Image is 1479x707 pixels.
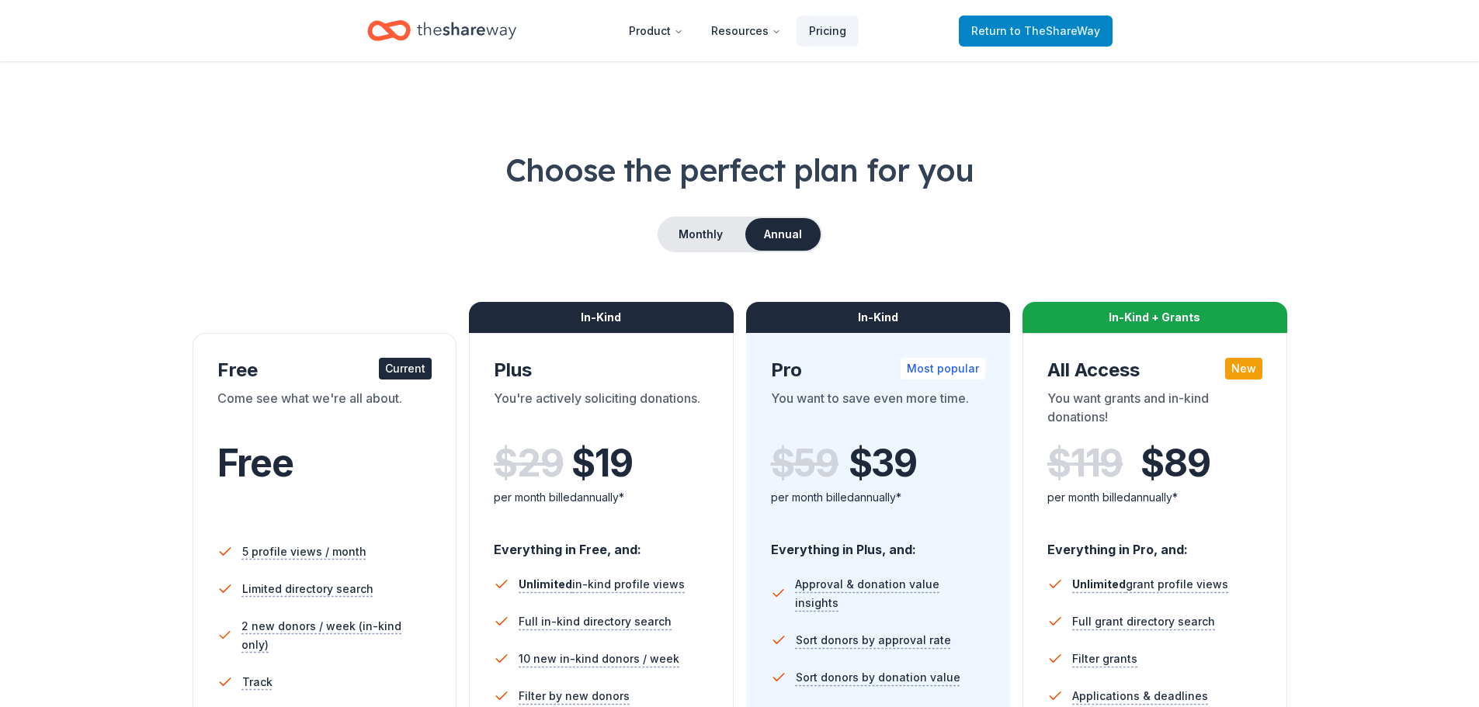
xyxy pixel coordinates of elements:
[519,687,630,705] span: Filter by new donors
[796,631,951,650] span: Sort donors by approval rate
[616,12,859,49] nav: Main
[1140,442,1210,485] span: $ 89
[519,612,672,631] span: Full in-kind directory search
[771,527,986,560] div: Everything in Plus, and:
[242,542,366,561] span: 5 profile views / month
[795,575,985,612] span: Approval & donation value insights
[217,358,432,383] div: Free
[1072,687,1208,705] span: Applications & deadlines
[771,488,986,507] div: per month billed annually*
[242,673,273,691] span: Track
[1047,488,1262,507] div: per month billed annually*
[242,580,373,598] span: Limited directory search
[745,218,821,251] button: Annual
[1047,358,1262,383] div: All Access
[379,358,432,379] div: Current
[659,218,742,251] button: Monthly
[1047,527,1262,560] div: Everything in Pro, and:
[62,148,1417,192] h1: Choose the perfect plan for you
[1072,577,1126,591] span: Unlimited
[796,668,960,687] span: Sort donors by donation value
[771,389,986,432] div: You want to save even more time.
[1022,302,1287,333] div: In-Kind + Grants
[699,16,793,47] button: Resources
[1072,577,1228,591] span: grant profile views
[241,617,432,654] span: 2 new donors / week (in-kind only)
[217,389,432,432] div: Come see what we're all about.
[494,358,709,383] div: Plus
[1072,612,1215,631] span: Full grant directory search
[797,16,859,47] a: Pricing
[1010,24,1100,37] span: to TheShareWay
[959,16,1113,47] a: Returnto TheShareWay
[901,358,985,379] div: Most popular
[1072,650,1137,668] span: Filter grants
[746,302,1011,333] div: In-Kind
[571,442,632,485] span: $ 19
[494,527,709,560] div: Everything in Free, and:
[849,442,917,485] span: $ 39
[519,650,679,668] span: 10 new in-kind donors / week
[616,16,696,47] button: Product
[519,577,685,591] span: in-kind profile views
[494,389,709,432] div: You're actively soliciting donations.
[519,577,572,591] span: Unlimited
[771,358,986,383] div: Pro
[367,12,516,49] a: Home
[1225,358,1262,379] div: New
[1047,389,1262,432] div: You want grants and in-kind donations!
[971,22,1100,40] span: Return
[494,488,709,507] div: per month billed annually*
[217,440,293,486] span: Free
[469,302,734,333] div: In-Kind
